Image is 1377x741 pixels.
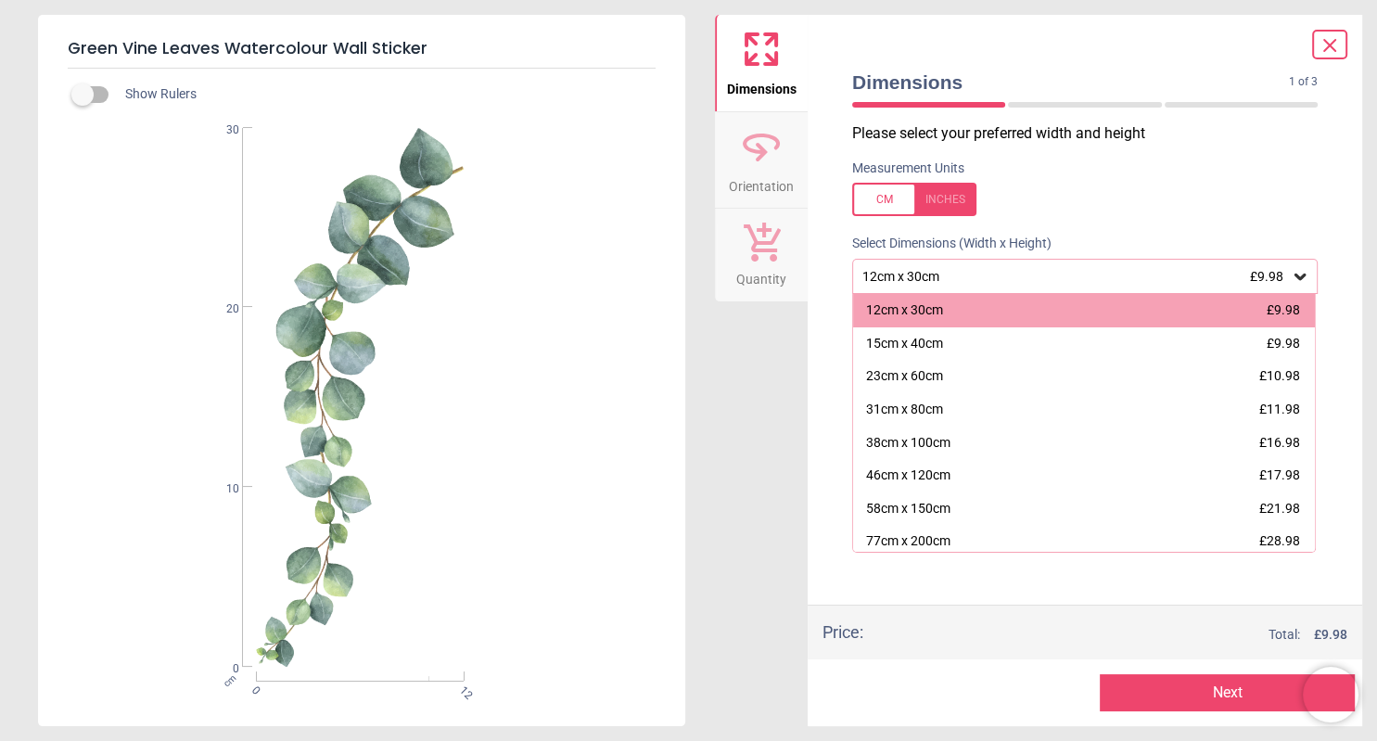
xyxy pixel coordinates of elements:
[1259,368,1300,383] span: £10.98
[204,481,239,497] span: 10
[715,112,808,209] button: Orientation
[204,661,239,677] span: 0
[866,532,950,551] div: 77cm x 200cm
[866,301,943,320] div: 12cm x 30cm
[866,367,943,386] div: 23cm x 60cm
[1259,533,1300,548] span: £28.98
[852,69,1289,96] span: Dimensions
[1259,402,1300,416] span: £11.98
[866,335,943,353] div: 15cm x 40cm
[866,401,943,419] div: 31cm x 80cm
[248,683,260,695] span: 0
[837,235,1052,253] label: Select Dimensions (Width x Height)
[727,71,797,99] span: Dimensions
[83,83,685,106] div: Show Rulers
[1100,674,1355,711] button: Next
[891,626,1347,645] div: Total:
[1259,501,1300,516] span: £21.98
[1259,435,1300,450] span: £16.98
[1289,74,1318,90] span: 1 of 3
[1259,467,1300,482] span: £17.98
[866,500,950,518] div: 58cm x 150cm
[715,15,808,111] button: Dimensions
[1267,336,1300,351] span: £9.98
[1250,269,1283,284] span: £9.98
[68,30,656,69] h5: Green Vine Leaves Watercolour Wall Sticker
[715,209,808,301] button: Quantity
[861,269,1291,285] div: 12cm x 30cm
[1314,626,1347,645] span: £
[1303,667,1358,722] iframe: Brevo live chat
[852,160,964,178] label: Measurement Units
[822,620,863,644] div: Price :
[1267,302,1300,317] span: £9.98
[204,122,239,138] span: 30
[736,262,786,289] span: Quantity
[455,683,467,695] span: 12
[866,466,950,485] div: 46cm x 120cm
[729,169,794,197] span: Orientation
[1321,627,1347,642] span: 9.98
[204,301,239,317] span: 20
[866,434,950,453] div: 38cm x 100cm
[222,672,238,689] span: cm
[852,123,1332,144] p: Please select your preferred width and height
